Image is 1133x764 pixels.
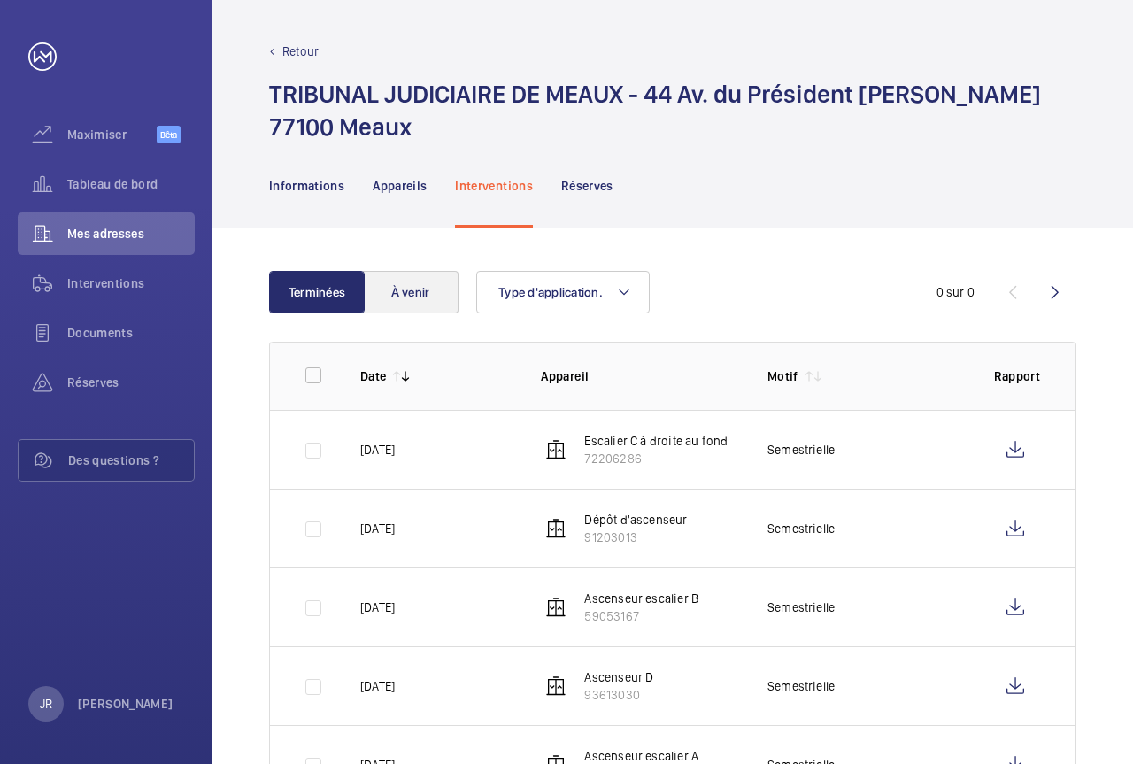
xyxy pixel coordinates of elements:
[767,369,798,383] font: Motif
[160,129,177,140] font: Bêta
[269,179,344,193] font: Informations
[68,453,159,467] font: Des questions ?
[541,369,589,383] font: Appareil
[545,597,566,618] img: elevator.svg
[584,513,687,527] font: Dépôt d'ascenseur
[360,521,395,536] font: [DATE]
[584,609,638,623] font: 59053167
[767,443,835,457] font: Semestrielle
[476,271,650,313] button: Type d'application.
[269,112,412,142] font: 77100 Meaux
[360,600,395,614] font: [DATE]
[373,179,427,193] font: Appareils
[545,518,566,539] img: elevator.svg
[269,79,1041,109] font: TRIBUNAL JUDICIAIRE DE MEAUX - 44 Av. du Président [PERSON_NAME]
[584,434,728,448] font: Escalier C à droite au fond
[40,697,52,711] font: JR
[360,443,395,457] font: [DATE]
[289,285,345,299] font: Terminées
[498,285,603,299] font: Type d'application.
[545,675,566,697] img: elevator.svg
[584,591,698,606] font: Ascenseur escalier B
[767,679,835,693] font: Semestrielle
[282,44,319,58] font: Retour
[584,749,698,763] font: Ascenseur escalier A
[67,227,144,241] font: Mes adresses
[78,697,173,711] font: [PERSON_NAME]
[584,530,636,544] font: 91203013
[584,688,639,702] font: 93613030
[360,369,386,383] font: Date
[994,369,1040,383] font: Rapport
[584,670,653,684] font: Ascenseur D
[67,127,127,142] font: Maximiser
[455,179,533,193] font: Interventions
[269,271,365,313] button: Terminées
[767,521,835,536] font: Semestrielle
[936,285,975,299] font: 0 sur 0
[363,271,459,313] button: À venir
[561,179,613,193] font: Réserves
[67,326,133,340] font: Documents
[584,451,641,466] font: 72206286
[767,600,835,614] font: Semestrielle
[360,679,395,693] font: [DATE]
[391,285,430,299] font: À venir
[67,276,145,290] font: Interventions
[67,375,119,390] font: Réserves
[67,177,158,191] font: Tableau de bord
[545,439,566,460] img: elevator.svg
